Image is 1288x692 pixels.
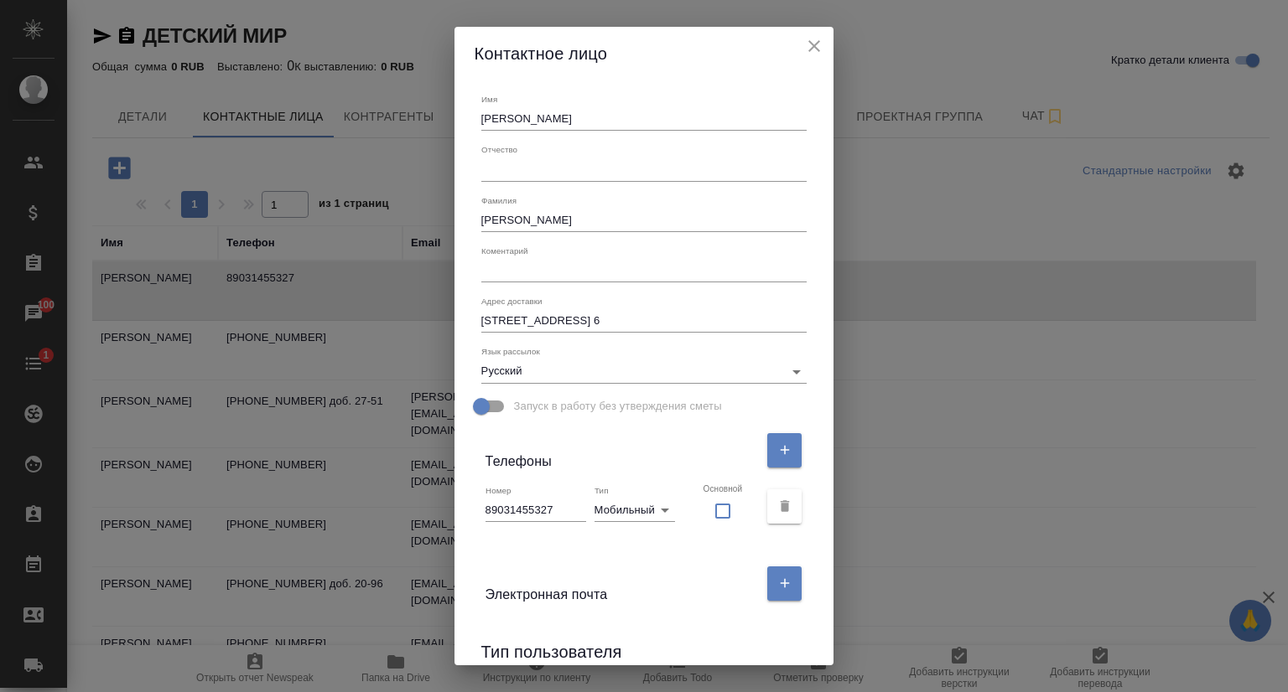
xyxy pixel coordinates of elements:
textarea: [STREET_ADDRESS] 6 [481,314,808,327]
label: Адрес доставки [481,297,543,306]
button: Удалить [767,489,802,524]
h6: Тип пользователя [481,638,622,665]
label: Фамилия [481,196,517,204]
label: Язык рассылок [481,348,540,356]
label: Номер [486,486,511,494]
div: Электронная почта [486,562,759,605]
span: Запуск в работу без утверждения сметы [514,398,722,415]
label: Отчество [481,146,517,154]
button: Редактировать [767,566,802,601]
button: close [802,34,827,59]
label: Имя [481,96,497,104]
label: Коментарий [481,247,528,256]
div: Русский [481,359,808,383]
div: Телефоны [486,429,759,472]
span: Контактное лицо [475,44,607,63]
p: Основной [704,485,743,493]
button: Редактировать [767,433,802,467]
label: Тип [595,486,609,494]
div: Мобильный [595,498,675,522]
